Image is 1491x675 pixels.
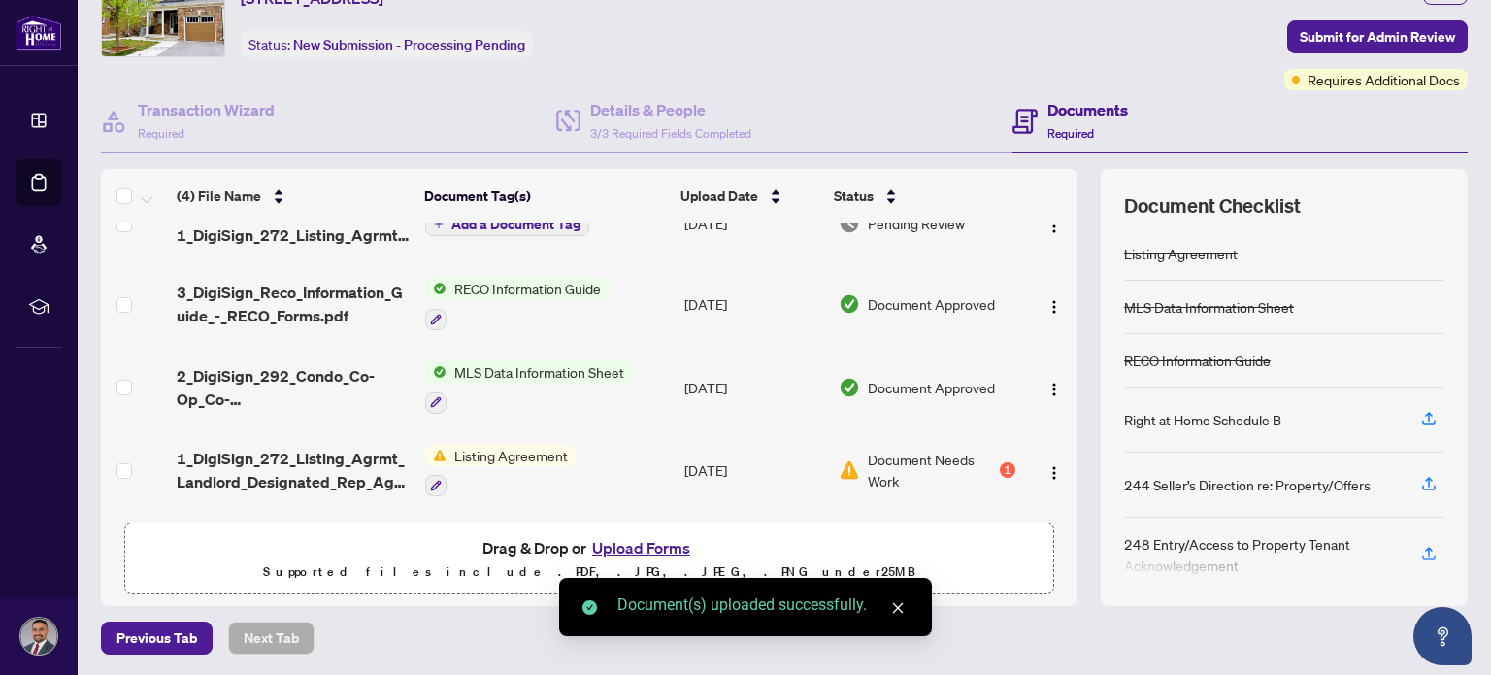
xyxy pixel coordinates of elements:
img: Profile Icon [20,618,57,655]
span: Drag & Drop or [482,535,696,560]
img: logo [16,15,62,51]
span: Required [1047,126,1094,141]
span: Document Approved [868,377,995,398]
button: Logo [1039,288,1070,320]
th: (4) File Name [169,169,416,223]
button: Next Tab [228,622,315,655]
div: 244 Seller’s Direction re: Property/Offers [1124,474,1371,495]
span: Document Checklist [1124,192,1301,219]
th: Status [826,169,1017,223]
span: Previous Tab [116,623,197,654]
span: Document Needs Work [868,449,996,491]
img: Logo [1046,299,1062,315]
td: [DATE] [677,346,831,429]
button: Status IconRECO Information Guide [425,278,609,330]
img: Status Icon [425,445,447,466]
div: 1 [1000,462,1015,478]
button: Logo [1039,455,1070,486]
div: Listing Agreement [1124,243,1238,264]
p: Supported files include .PDF, .JPG, .JPEG, .PNG under 25 MB [137,560,1042,584]
img: Status Icon [425,361,447,383]
button: Add a Document Tag [425,213,589,236]
span: Submit for Admin Review [1300,21,1455,52]
h4: Details & People [590,98,751,121]
img: Logo [1046,219,1062,234]
span: 3_DigiSign_Reco_Information_Guide_-_RECO_Forms.pdf [177,281,410,327]
div: 248 Entry/Access to Property Tenant Acknowledgement [1124,533,1398,576]
span: 3/3 Required Fields Completed [590,126,751,141]
span: plus [434,219,444,229]
span: (4) File Name [177,186,261,207]
button: Submit for Admin Review [1287,20,1468,53]
span: Requires Additional Docs [1308,69,1460,90]
a: Close [887,597,909,619]
img: Document Status [839,377,860,398]
span: close [891,601,905,615]
div: MLS Data Information Sheet [1124,296,1294,318]
button: Logo [1039,208,1070,239]
div: Right at Home Schedule B [1124,409,1281,430]
button: Previous Tab [101,622,213,655]
button: Status IconMLS Data Information Sheet [425,361,632,414]
span: RECO Information Guide [447,278,609,299]
button: Add a Document Tag [425,212,589,237]
img: Logo [1046,465,1062,481]
span: 2_DigiSign_292_Condo_Co-Op_Co-Ownership_Time_Share_-_Lease_Sub-Lease_MLS_Data_Information_Form_-_... [177,364,410,411]
img: Document Status [839,213,860,234]
span: MLS Data Information Sheet [447,361,632,383]
button: Logo [1039,372,1070,403]
span: Listing Agreement [447,445,576,466]
span: check-circle [582,600,597,615]
span: Status [834,186,874,207]
span: Upload Date [680,186,758,207]
img: Status Icon [425,278,447,299]
span: New Submission - Processing Pending [293,36,525,53]
img: Document Status [839,293,860,315]
span: Drag & Drop orUpload FormsSupported files include .PDF, .JPG, .JPEG, .PNG under25MB [125,523,1053,595]
span: 1_DigiSign_272_Listing_Agrmt_Landlord_Designated_Rep_Agrmt_Auth_to_Offer_for_Lease_-_PropTx-[PERS... [177,447,410,493]
td: [DATE] [677,262,831,346]
span: Pending Review [868,213,965,234]
button: Open asap [1413,607,1472,665]
th: Upload Date [673,169,826,223]
span: Required [138,126,184,141]
h4: Transaction Wizard [138,98,275,121]
span: Document Approved [868,293,995,315]
button: Status IconListing Agreement [425,445,576,497]
img: Logo [1046,382,1062,397]
span: Amended-1_DigiSign_272_Listing_Agrmt_Landlord_Designated_Rep_Agrmt_Auth_to_Offer_for_Lease_-_Prop... [177,200,410,247]
div: Document(s) uploaded successfully. [617,593,909,617]
th: Document Tag(s) [416,169,674,223]
td: [DATE] [677,429,831,513]
button: Upload Forms [586,535,696,560]
img: Document Status [839,459,860,481]
h4: Documents [1047,98,1128,121]
span: Add a Document Tag [451,218,580,231]
div: RECO Information Guide [1124,350,1271,371]
div: Status: [241,31,533,57]
td: [DATE] [677,185,831,262]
